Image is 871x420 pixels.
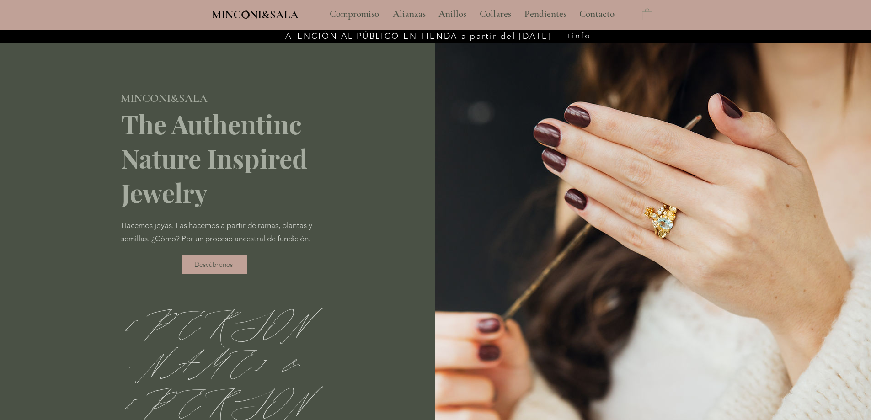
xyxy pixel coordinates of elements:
[121,90,208,105] a: MINCONI&SALA
[566,31,591,41] a: +info
[520,3,571,26] p: Pendientes
[473,3,518,26] a: Collares
[212,6,299,21] a: MINCONI&SALA
[121,91,208,105] span: MINCONI&SALA
[194,260,233,269] span: Descúbrenos
[475,3,516,26] p: Collares
[305,3,640,26] nav: Sitio
[388,3,430,26] p: Alianzas
[575,3,619,26] p: Contacto
[386,3,432,26] a: Alianzas
[323,3,386,26] a: Compromiso
[285,31,551,41] span: ATENCIÓN AL PÚBLICO EN TIENDA a partir del [DATE]
[182,255,247,274] a: Descúbrenos
[432,3,473,26] a: Anillos
[572,3,622,26] a: Contacto
[325,3,384,26] p: Compromiso
[518,3,572,26] a: Pendientes
[121,106,307,209] span: The Authentinc Nature Inspired Jewelry
[121,221,312,243] span: Hacemos joyas. Las hacemos a partir de ramas, plantas y semillas. ¿Cómo? Por un proceso ancestral...
[242,10,250,19] img: Minconi Sala
[212,8,299,21] span: MINCONI&SALA
[434,3,471,26] p: Anillos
